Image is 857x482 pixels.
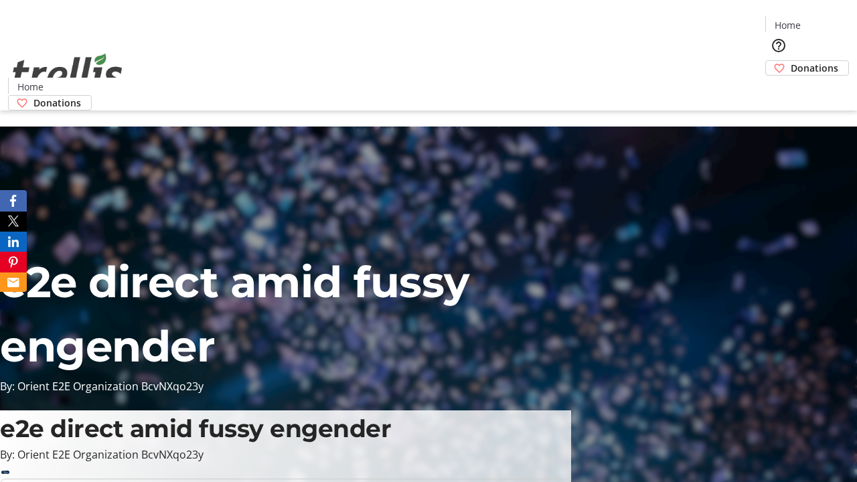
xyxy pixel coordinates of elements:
button: Cart [765,76,792,102]
button: Help [765,32,792,59]
a: Donations [8,95,92,110]
img: Orient E2E Organization BcvNXqo23y's Logo [8,39,127,106]
span: Home [17,80,44,94]
span: Donations [33,96,81,110]
span: Donations [791,61,838,75]
span: Home [775,18,801,32]
a: Home [9,80,52,94]
a: Donations [765,60,849,76]
a: Home [766,18,809,32]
